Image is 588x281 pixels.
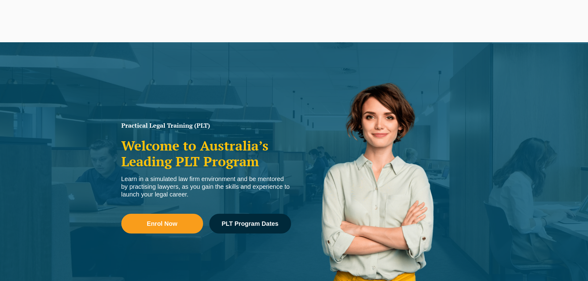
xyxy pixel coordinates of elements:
[121,138,291,169] h2: Welcome to Australia’s Leading PLT Program
[222,221,278,227] span: PLT Program Dates
[121,122,291,129] h1: Practical Legal Training (PLT)
[147,221,177,227] span: Enrol Now
[209,214,291,233] a: PLT Program Dates
[121,214,203,233] a: Enrol Now
[121,175,291,198] div: Learn in a simulated law firm environment and be mentored by practising lawyers, as you gain the ...
[547,240,573,266] iframe: LiveChat chat widget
